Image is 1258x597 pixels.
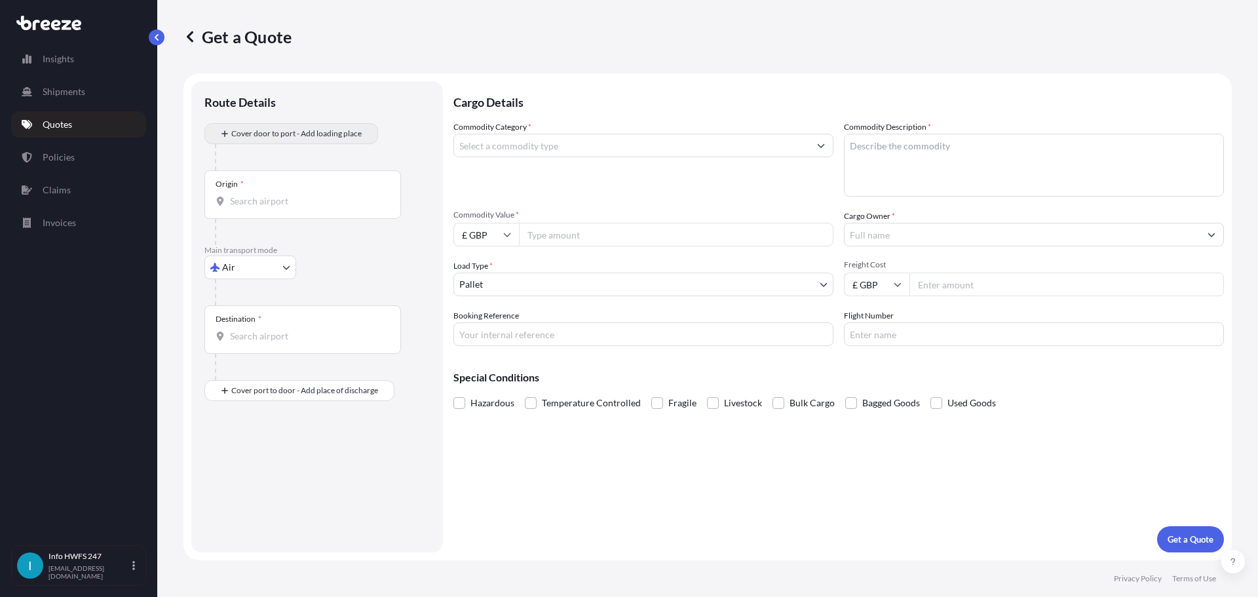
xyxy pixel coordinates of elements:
input: Type amount [519,223,833,246]
span: Temperature Controlled [542,393,641,413]
p: Invoices [43,216,76,229]
a: Insights [11,46,146,72]
div: Destination [216,314,261,324]
label: Commodity Category [453,121,531,134]
span: Commodity Value [453,210,833,220]
label: Cargo Owner [844,210,895,223]
p: Quotes [43,118,72,131]
span: Used Goods [947,393,996,413]
button: Pallet [453,273,833,296]
p: Get a Quote [183,26,292,47]
button: Get a Quote [1157,526,1224,552]
p: Info HWFS 247 [48,551,130,562]
a: Privacy Policy [1114,573,1162,584]
input: Origin [230,195,385,208]
a: Quotes [11,111,146,138]
span: Pallet [459,278,483,291]
input: Destination [230,330,385,343]
span: Air [222,261,235,274]
input: Your internal reference [453,322,833,346]
p: Policies [43,151,75,164]
input: Select a commodity type [454,134,809,157]
a: Invoices [11,210,146,236]
span: Fragile [668,393,696,413]
p: [EMAIL_ADDRESS][DOMAIN_NAME] [48,564,130,580]
a: Claims [11,177,146,203]
a: Policies [11,144,146,170]
span: Cover port to door - Add place of discharge [231,384,378,397]
input: Enter name [844,322,1224,346]
label: Flight Number [844,309,894,322]
label: Commodity Description [844,121,931,134]
input: Full name [845,223,1200,246]
span: I [28,559,32,572]
span: Cover door to port - Add loading place [231,127,362,140]
button: Cover port to door - Add place of discharge [204,380,394,401]
p: Main transport mode [204,245,430,256]
a: Shipments [11,79,146,105]
label: Booking Reference [453,309,519,322]
div: Origin [216,179,244,189]
a: Terms of Use [1172,573,1216,584]
button: Select transport [204,256,296,279]
span: Hazardous [470,393,514,413]
button: Cover door to port - Add loading place [204,123,378,144]
p: Route Details [204,94,276,110]
p: Cargo Details [453,81,1224,121]
p: Special Conditions [453,372,1224,383]
p: Get a Quote [1168,533,1213,546]
p: Insights [43,52,74,66]
p: Shipments [43,85,85,98]
input: Enter amount [909,273,1224,296]
button: Show suggestions [809,134,833,157]
p: Claims [43,183,71,197]
span: Livestock [724,393,762,413]
span: Bulk Cargo [790,393,835,413]
span: Freight Cost [844,260,1224,270]
button: Show suggestions [1200,223,1223,246]
span: Bagged Goods [862,393,920,413]
span: Load Type [453,260,493,273]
